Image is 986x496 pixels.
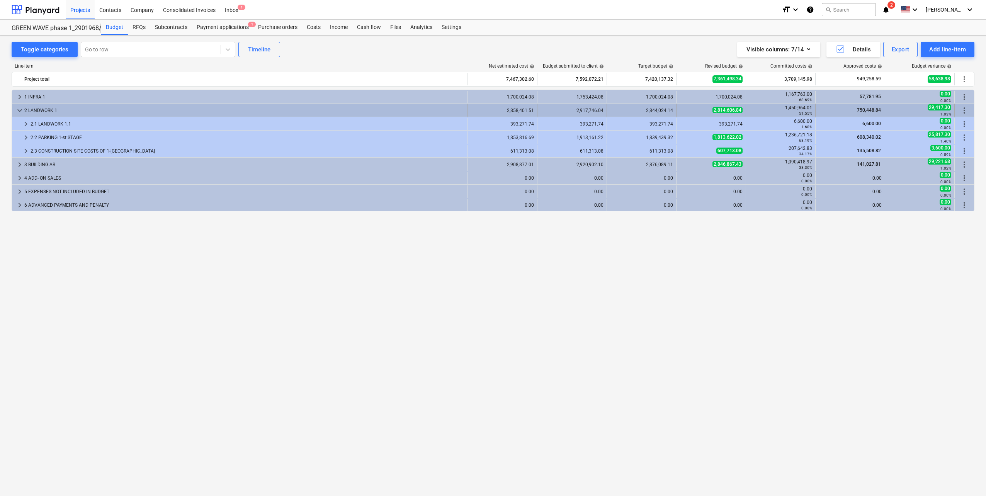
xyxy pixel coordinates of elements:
[24,104,464,117] div: 2 LANDWORK 1
[960,119,969,129] span: More actions
[749,200,812,211] div: 0.00
[471,73,534,85] div: 7,467,302.60
[101,20,128,35] a: Budget
[746,44,811,54] div: Visible columns : 7/14
[856,107,882,113] span: 750,448.84
[21,44,68,54] div: Toggle categories
[912,63,952,69] div: Budget variance
[940,199,951,205] span: 0.00
[712,134,743,140] span: 1,813,622.02
[610,94,673,100] div: 1,700,024.08
[150,20,192,35] a: Subcontracts
[386,20,406,35] a: Files
[940,180,951,184] small: 0.00%
[541,148,603,154] div: 611,313.08
[12,24,92,32] div: GREEN WAVE phase 1_2901968/2901969/2901972
[749,119,812,129] div: 6,600.00
[471,121,534,127] div: 393,271.74
[770,63,813,69] div: Committed costs
[856,134,882,140] span: 608,340.02
[712,107,743,113] span: 2,814,606.84
[543,63,604,69] div: Budget submitted to client
[799,138,812,143] small: 68.19%
[24,199,464,211] div: 6 ADVANCED PAYMENTS AND PENALTY
[128,20,150,35] div: RFQs
[749,92,812,102] div: 1,167,763.00
[15,106,24,115] span: keyboard_arrow_down
[192,20,253,35] a: Payment applications1
[799,111,812,116] small: 51.55%
[960,92,969,102] span: More actions
[737,42,820,57] button: Visible columns:7/14
[610,121,673,127] div: 393,271.74
[929,44,966,54] div: Add line-item
[876,64,882,69] span: help
[940,207,951,211] small: 0.00%
[799,165,812,170] small: 38.30%
[940,153,951,157] small: 0.59%
[680,189,743,194] div: 0.00
[24,172,464,184] div: 4 ADD- ON SALES
[801,125,812,129] small: 1.68%
[836,44,871,54] div: Details
[541,108,603,113] div: 2,917,746.04
[15,187,24,196] span: keyboard_arrow_right
[24,185,464,198] div: 5 EXPENSES NOT INCLUDED IN BUDGET
[947,459,986,496] iframe: Chat Widget
[799,152,812,156] small: 34.17%
[325,20,352,35] div: Income
[248,44,270,54] div: Timeline
[965,5,974,14] i: keyboard_arrow_down
[21,133,31,142] span: keyboard_arrow_right
[638,63,673,69] div: Target budget
[940,118,951,124] span: 0.00
[826,42,880,57] button: Details
[12,63,468,69] div: Line-item
[610,189,673,194] div: 0.00
[302,20,325,35] a: Costs
[21,119,31,129] span: keyboard_arrow_right
[541,121,603,127] div: 393,271.74
[926,7,964,13] span: [PERSON_NAME]
[856,76,882,82] span: 949,258.59
[928,104,951,110] span: 29,417.30
[471,94,534,100] div: 1,700,024.08
[541,135,603,140] div: 1,913,161.22
[437,20,466,35] div: Settings
[24,73,464,85] div: Project total
[819,175,882,181] div: 0.00
[749,186,812,197] div: 0.00
[930,145,951,151] span: 3,600.00
[471,202,534,208] div: 0.00
[749,105,812,116] div: 1,450,964.01
[749,132,812,143] div: 1,236,721.18
[960,200,969,210] span: More actions
[940,172,951,178] span: 0.00
[887,1,895,9] span: 2
[680,94,743,100] div: 1,700,024.08
[705,63,743,69] div: Revised budget
[883,42,918,57] button: Export
[680,202,743,208] div: 0.00
[680,121,743,127] div: 393,271.74
[801,179,812,183] small: 0.00%
[680,175,743,181] div: 0.00
[541,73,603,85] div: 7,592,072.21
[862,121,882,126] span: 6,600.00
[610,175,673,181] div: 0.00
[921,42,974,57] button: Add line-item
[940,166,951,170] small: 1.02%
[928,75,951,83] span: 58,638.98
[940,91,951,97] span: 0.00
[406,20,437,35] a: Analytics
[248,22,256,27] span: 1
[352,20,386,35] a: Cash flow
[791,5,800,14] i: keyboard_arrow_down
[859,94,882,99] span: 57,781.95
[471,135,534,140] div: 1,853,816.69
[960,106,969,115] span: More actions
[24,91,464,103] div: 1 INFRA 1
[667,64,673,69] span: help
